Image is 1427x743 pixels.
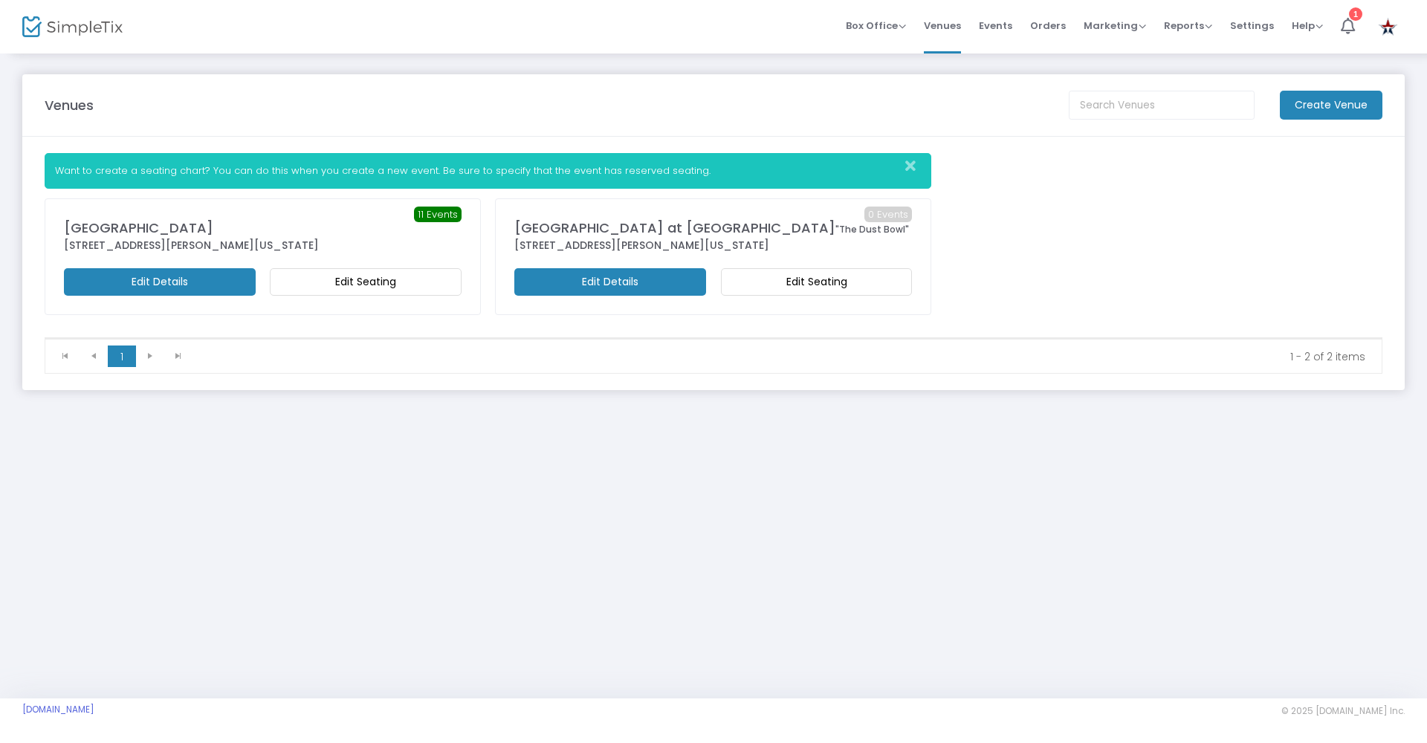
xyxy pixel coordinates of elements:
div: [GEOGRAPHIC_DATA] at [GEOGRAPHIC_DATA] [514,218,912,238]
a: [DOMAIN_NAME] [22,704,94,716]
span: Box Office [846,19,906,33]
span: 11 Events [414,207,462,223]
m-button: Create Venue [1280,91,1382,120]
div: Want to create a seating chart? You can do this when you create a new event. Be sure to specify t... [45,153,931,189]
m-panel-title: Venues [45,95,94,115]
m-button: Edit Seating [721,268,913,296]
input: Search Venues [1069,91,1255,120]
m-button: Edit Seating [270,268,462,296]
span: Orders [1030,7,1066,45]
button: Close [901,154,931,178]
span: Venues [924,7,961,45]
div: [STREET_ADDRESS][PERSON_NAME][US_STATE] [64,238,462,253]
div: 1 [1349,7,1362,21]
div: Data table [45,338,1382,339]
span: Page 1 [108,345,136,368]
span: 0 Events [864,207,912,223]
div: [STREET_ADDRESS][PERSON_NAME][US_STATE] [514,238,912,253]
div: [GEOGRAPHIC_DATA] [64,218,462,238]
span: Help [1292,19,1323,33]
span: Events [979,7,1012,45]
m-button: Edit Details [514,268,706,296]
p: Invalid eventID. Event Not Found. [597,700,782,724]
button: dismiss [792,700,830,724]
span: Marketing [1084,19,1146,33]
m-button: Edit Details [64,268,256,296]
span: Reports [1164,19,1212,33]
kendo-pager-info: 1 - 2 of 2 items [203,349,1365,364]
span: Settings [1230,7,1274,45]
span: © 2025 [DOMAIN_NAME] Inc. [1281,705,1405,717]
span: "The Dust Bowl" [835,223,909,236]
